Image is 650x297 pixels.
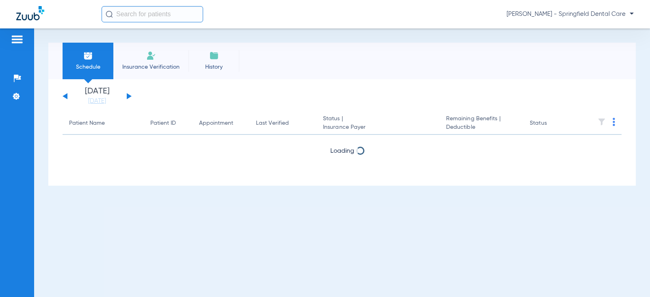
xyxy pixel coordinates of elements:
span: History [195,63,233,71]
img: filter.svg [598,118,606,126]
li: [DATE] [73,87,121,105]
th: Status [523,112,578,135]
a: [DATE] [73,97,121,105]
span: Insurance Payer [323,123,433,132]
div: Patient ID [150,119,186,128]
span: [PERSON_NAME] - Springfield Dental Care [507,10,634,18]
span: Schedule [69,63,107,71]
input: Search for patients [102,6,203,22]
img: Search Icon [106,11,113,18]
img: History [209,51,219,61]
th: Status | [316,112,440,135]
span: Insurance Verification [119,63,182,71]
div: Patient Name [69,119,137,128]
th: Remaining Benefits | [440,112,523,135]
img: hamburger-icon [11,35,24,44]
div: Appointment [199,119,233,128]
div: Appointment [199,119,243,128]
span: Loading [330,148,354,154]
img: Schedule [83,51,93,61]
div: Last Verified [256,119,310,128]
div: Patient Name [69,119,105,128]
span: Deductible [446,123,517,132]
img: Zuub Logo [16,6,44,20]
img: Manual Insurance Verification [146,51,156,61]
div: Last Verified [256,119,289,128]
div: Patient ID [150,119,176,128]
img: group-dot-blue.svg [613,118,615,126]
